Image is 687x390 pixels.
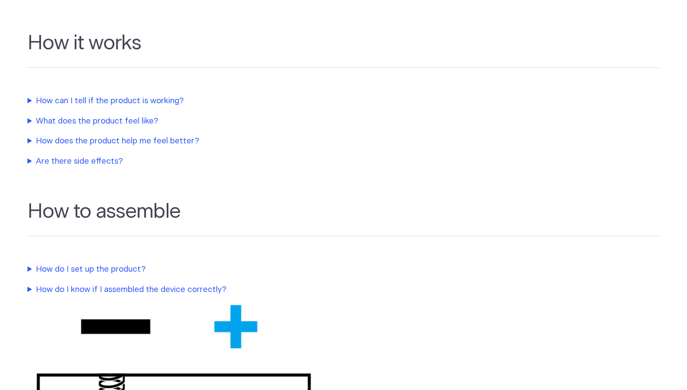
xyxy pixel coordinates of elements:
[28,95,390,107] summary: How can I tell if the product is working?
[28,284,390,296] summary: How do I know if I assembled the device correctly?
[28,135,390,147] summary: How does the product help me feel better?
[28,155,390,168] summary: Are there side effects?
[28,115,390,127] summary: What does the product feel like?
[28,263,390,276] summary: How do I set up the product?
[28,32,660,68] h2: How it works
[28,200,660,236] h2: How to assemble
